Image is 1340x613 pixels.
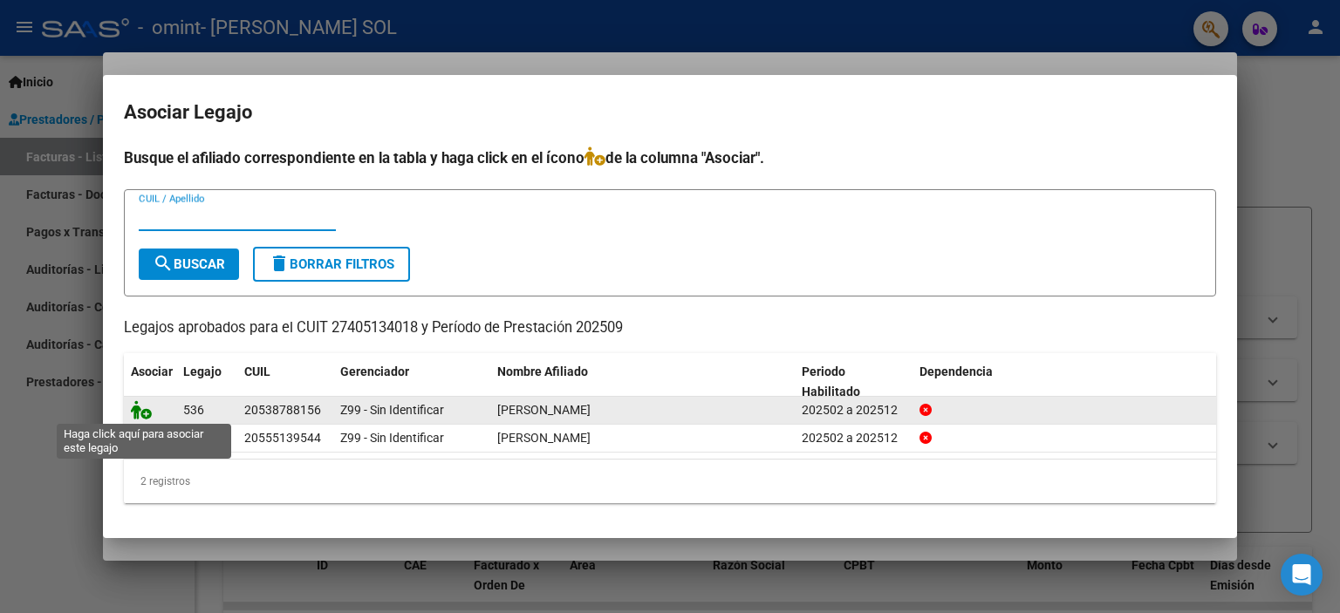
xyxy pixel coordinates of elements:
[183,364,222,378] span: Legajo
[183,403,204,417] span: 536
[124,460,1216,503] div: 2 registros
[244,428,321,448] div: 20555139544
[139,249,239,280] button: Buscar
[1281,554,1323,596] div: Open Intercom Messenger
[124,96,1216,129] h2: Asociar Legajo
[153,256,225,272] span: Buscar
[497,364,588,378] span: Nombre Afiliado
[269,253,290,274] mat-icon: delete
[244,364,270,378] span: CUIL
[124,353,176,411] datatable-header-cell: Asociar
[802,364,860,398] span: Periodo Habilitado
[124,317,1216,339] p: Legajos aprobados para el CUIT 27405134018 y Período de Prestación 202509
[131,364,173,378] span: Asociar
[333,353,490,411] datatable-header-cell: Gerenciador
[253,247,410,282] button: Borrar Filtros
[802,400,906,420] div: 202502 a 202512
[124,146,1216,169] h4: Busque el afiliado correspondiente en la tabla y haga click en el ícono de la columna "Asociar".
[237,353,333,411] datatable-header-cell: CUIL
[269,256,394,272] span: Borrar Filtros
[340,431,444,445] span: Z99 - Sin Identificar
[920,364,993,378] span: Dependencia
[497,431,591,445] span: DATO SANTINO
[340,364,409,378] span: Gerenciador
[244,400,321,420] div: 20538788156
[497,403,591,417] span: CORTEZ MAXIMO URIEL
[490,353,795,411] datatable-header-cell: Nombre Afiliado
[802,428,906,448] div: 202502 a 202512
[340,403,444,417] span: Z99 - Sin Identificar
[183,431,204,445] span: 210
[913,353,1217,411] datatable-header-cell: Dependencia
[153,253,174,274] mat-icon: search
[795,353,913,411] datatable-header-cell: Periodo Habilitado
[176,353,237,411] datatable-header-cell: Legajo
